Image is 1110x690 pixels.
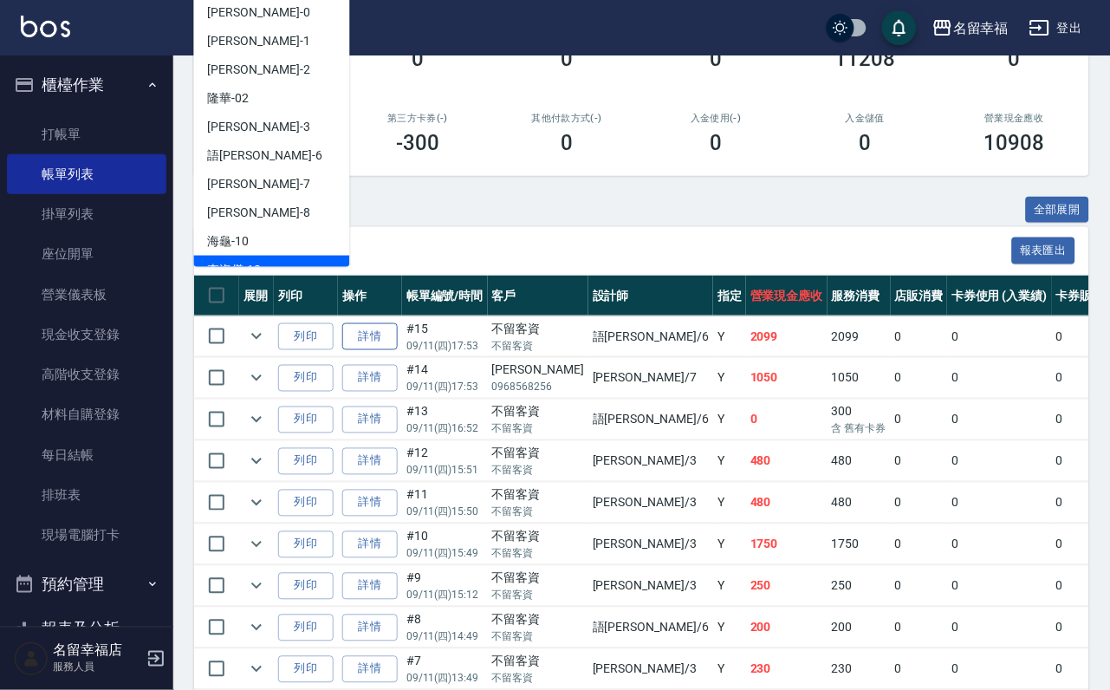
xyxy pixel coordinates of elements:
[278,573,334,600] button: 列印
[342,573,398,600] a: 詳情
[208,146,322,165] span: 語[PERSON_NAME] -6
[208,204,310,222] span: [PERSON_NAME] -8
[588,566,713,607] td: [PERSON_NAME] /3
[7,475,166,515] a: 排班表
[882,10,917,45] button: save
[984,131,1045,155] h3: 10908
[828,524,891,565] td: 1750
[492,671,584,687] p: 不留客資
[342,365,398,392] a: 詳情
[208,232,250,251] span: 海龜 -10
[208,175,310,193] span: [PERSON_NAME] -7
[835,47,896,71] h3: 11208
[338,276,402,316] th: 操作
[342,407,398,433] a: 詳情
[828,649,891,690] td: 230
[713,358,746,399] td: Y
[492,629,584,645] p: 不留客資
[342,531,398,558] a: 詳情
[947,358,1052,399] td: 0
[53,642,141,660] h5: 名留幸福店
[7,435,166,475] a: 每日結帳
[7,562,166,607] button: 預約管理
[713,441,746,482] td: Y
[891,400,948,440] td: 0
[239,276,274,316] th: 展開
[243,615,269,641] button: expand row
[746,441,828,482] td: 480
[492,421,584,437] p: 不留客資
[891,483,948,524] td: 0
[278,490,334,517] button: 列印
[406,588,484,603] p: 09/11 (四) 15:12
[746,608,828,648] td: 200
[662,113,769,124] h2: 入金使用(-)
[947,276,1052,316] th: 卡券使用 (入業績)
[588,524,713,565] td: [PERSON_NAME] /3
[412,47,424,71] h3: 0
[208,61,310,79] span: [PERSON_NAME] -2
[828,483,891,524] td: 480
[513,113,620,124] h2: 其他付款方式(-)
[402,608,488,648] td: #8
[14,641,49,676] img: Person
[746,276,828,316] th: 營業現金應收
[208,118,310,136] span: [PERSON_NAME] -3
[713,483,746,524] td: Y
[947,441,1052,482] td: 0
[406,463,484,478] p: 09/11 (四) 15:51
[492,486,584,504] div: 不留客資
[402,276,488,316] th: 帳單編號/時間
[488,276,588,316] th: 客戶
[1022,12,1089,44] button: 登出
[828,316,891,357] td: 2099
[406,338,484,354] p: 09/11 (四) 17:53
[947,316,1052,357] td: 0
[406,421,484,437] p: 09/11 (四) 16:52
[947,608,1052,648] td: 0
[947,524,1052,565] td: 0
[396,131,439,155] h3: -300
[492,504,584,520] p: 不留客資
[746,400,828,440] td: 0
[492,361,584,380] div: [PERSON_NAME]
[278,323,334,350] button: 列印
[711,131,723,155] h3: 0
[406,546,484,562] p: 09/11 (四) 15:49
[208,32,310,50] span: [PERSON_NAME] -1
[891,649,948,690] td: 0
[713,276,746,316] th: 指定
[402,483,488,524] td: #11
[492,403,584,421] div: 不留客資
[588,649,713,690] td: [PERSON_NAME] /3
[243,573,269,599] button: expand row
[711,47,723,71] h3: 0
[342,448,398,475] a: 詳情
[402,566,488,607] td: #9
[208,261,262,279] span: 李姿儀 -18
[588,483,713,524] td: [PERSON_NAME] /3
[588,316,713,357] td: 語[PERSON_NAME] /6
[278,448,334,475] button: 列印
[7,394,166,434] a: 材料自購登錄
[961,113,1068,124] h2: 營業現金應收
[7,154,166,194] a: 帳單列表
[713,524,746,565] td: Y
[243,490,269,516] button: expand row
[492,528,584,546] div: 不留客資
[492,463,584,478] p: 不留客資
[925,10,1016,46] button: 名留幸福
[713,566,746,607] td: Y
[713,649,746,690] td: Y
[891,316,948,357] td: 0
[828,276,891,316] th: 服務消費
[588,358,713,399] td: [PERSON_NAME] /7
[243,407,269,433] button: expand row
[406,504,484,520] p: 09/11 (四) 15:50
[278,407,334,433] button: 列印
[561,47,573,71] h3: 0
[1009,47,1021,71] h3: 0
[891,358,948,399] td: 0
[243,323,269,349] button: expand row
[364,113,471,124] h2: 第三方卡券(-)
